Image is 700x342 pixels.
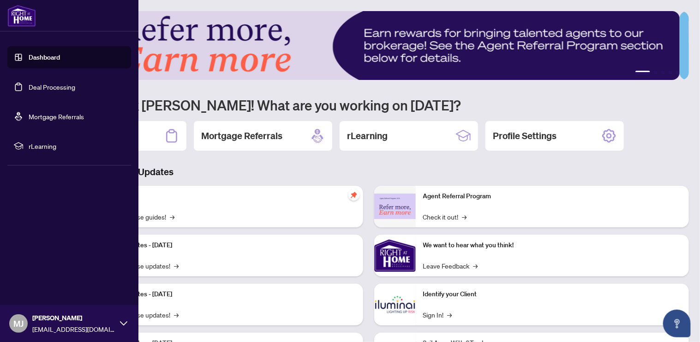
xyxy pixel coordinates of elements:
[97,289,356,299] p: Platform Updates - [DATE]
[29,141,125,151] span: rLearning
[48,165,689,178] h3: Brokerage & Industry Updates
[423,289,682,299] p: Identify your Client
[661,71,665,74] button: 3
[201,129,282,142] h2: Mortgage Referrals
[423,191,682,202] p: Agent Referral Program
[29,53,60,61] a: Dashboard
[423,240,682,250] p: We want to hear what you think!
[473,261,478,271] span: →
[48,96,689,114] h1: Welcome back [PERSON_NAME]! What are you working on [DATE]?
[7,5,36,27] img: logo
[97,240,356,250] p: Platform Updates - [DATE]
[654,71,658,74] button: 2
[676,71,680,74] button: 5
[374,284,416,325] img: Identify your Client
[97,191,356,202] p: Self-Help
[347,129,388,142] h2: rLearning
[423,261,478,271] a: Leave Feedback→
[174,261,179,271] span: →
[32,324,115,334] span: [EMAIL_ADDRESS][DOMAIN_NAME]
[170,212,174,222] span: →
[29,83,75,91] a: Deal Processing
[423,212,467,222] a: Check it out!→
[423,310,452,320] a: Sign In!→
[348,189,359,201] span: pushpin
[32,313,115,323] span: [PERSON_NAME]
[448,310,452,320] span: →
[669,71,672,74] button: 4
[635,71,650,74] button: 1
[13,317,24,330] span: MJ
[374,194,416,219] img: Agent Referral Program
[462,212,467,222] span: →
[663,310,691,337] button: Open asap
[29,112,84,121] a: Mortgage Referrals
[174,310,179,320] span: →
[374,235,416,276] img: We want to hear what you think!
[48,11,680,80] img: Slide 0
[493,129,556,142] h2: Profile Settings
